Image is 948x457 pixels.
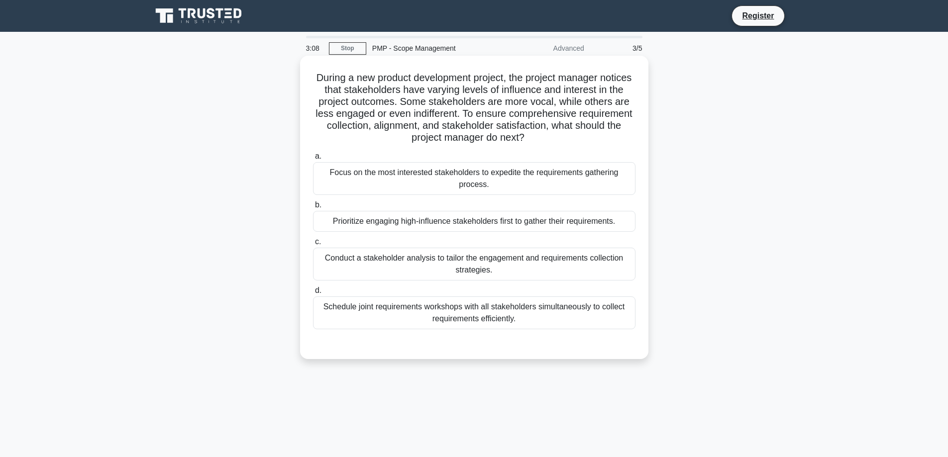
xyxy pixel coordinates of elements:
[736,9,780,22] a: Register
[313,162,635,195] div: Focus on the most interested stakeholders to expedite the requirements gathering process.
[313,248,635,280] div: Conduct a stakeholder analysis to tailor the engagement and requirements collection strategies.
[315,286,321,294] span: d.
[315,152,321,160] span: a.
[315,200,321,209] span: b.
[312,72,636,144] h5: During a new product development project, the project manager notices that stakeholders have vary...
[315,237,321,246] span: c.
[313,211,635,232] div: Prioritize engaging high-influence stakeholders first to gather their requirements.
[503,38,590,58] div: Advanced
[329,42,366,55] a: Stop
[313,296,635,329] div: Schedule joint requirements workshops with all stakeholders simultaneously to collect requirement...
[300,38,329,58] div: 3:08
[366,38,503,58] div: PMP - Scope Management
[590,38,648,58] div: 3/5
